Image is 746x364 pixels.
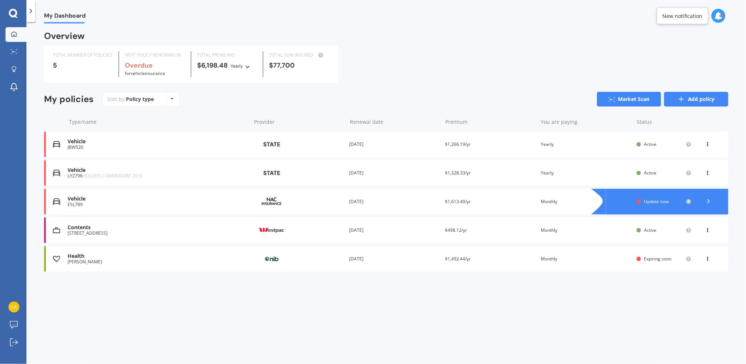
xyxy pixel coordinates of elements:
div: Monthly [541,198,631,205]
div: $77,700 [269,62,329,69]
div: Monthly [541,255,631,263]
div: [DATE] [349,227,439,234]
img: Westpac [253,223,290,237]
span: $498.12/yr [445,227,467,233]
div: Yearly [541,169,631,177]
div: Vehicle [68,196,247,202]
span: Active [644,227,656,233]
span: Active [644,141,656,147]
span: $1,613.40/yr [445,198,471,205]
img: State [253,138,290,151]
img: a9e7663de926c15722062e4b60258664 [8,302,19,313]
div: Provider [254,118,344,126]
div: LYZ796 [68,173,247,179]
div: New notification [662,12,702,19]
div: $6,198.48 [197,62,257,70]
img: Vehicle [53,141,60,148]
div: TOTAL SUM INSURED [269,51,329,59]
div: Yearly [231,62,243,70]
div: Status [637,118,692,126]
div: [DATE] [349,169,439,177]
div: [DATE] [349,141,439,148]
img: Health [53,255,60,263]
img: nib [253,252,290,266]
span: Update now [644,198,669,205]
a: Add policy [664,92,728,107]
div: [STREET_ADDRESS] [68,231,247,236]
div: ESL789 [68,202,247,207]
img: Vehicle [53,198,60,205]
div: Yearly [541,141,631,148]
span: My Dashboard [44,12,86,22]
span: for Vehicle insurance [125,70,165,76]
div: Vehicle [68,167,247,173]
div: Policy type [126,95,154,103]
div: My policies [44,94,94,105]
div: NEXT POLICY RENEWING IN [125,51,185,59]
div: [DATE] [349,255,439,263]
div: 5 [53,62,113,69]
b: Overdue [125,61,153,70]
img: Vehicle [53,169,60,177]
div: Vehicle [68,138,247,145]
div: Monthly [541,227,631,234]
div: Type/name [69,118,249,126]
span: $1,328.33/yr [445,170,471,176]
span: Active [644,170,656,176]
div: Premium [445,118,535,126]
div: TOTAL PREMIUMS [197,51,257,59]
div: Overview [44,32,85,40]
img: NAC [253,195,290,209]
span: $1,492.44/yr [445,256,471,262]
div: Health [68,253,247,259]
img: State [253,166,290,180]
div: TOTAL NUMBER OF POLICIES [53,51,113,59]
div: Contents [68,224,247,231]
div: Sort by: [107,95,154,103]
div: [DATE] [349,198,439,205]
span: $1,266.19/yr [445,141,471,147]
div: JBW520 [68,145,247,150]
img: Contents [53,227,60,234]
span: HOLDEN COMMODORE 2019 [83,173,142,179]
a: Market Scan [597,92,661,107]
span: Expiring soon [644,256,671,262]
div: Renewal date [350,118,439,126]
div: [PERSON_NAME] [68,259,247,264]
div: You are paying [541,118,631,126]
